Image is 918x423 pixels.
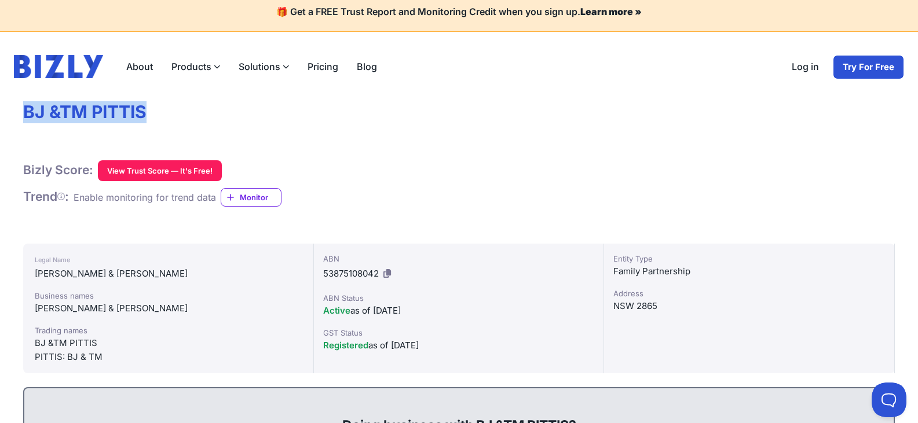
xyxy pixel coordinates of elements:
[323,253,595,264] div: ABN
[323,339,595,352] div: as of [DATE]
[872,382,906,417] iframe: Toggle Customer Support
[162,55,229,78] label: Products
[323,305,350,316] span: Active
[14,6,904,17] h4: 🎁 Get a FREE Trust Report and Monitoring Credit when you sign up.
[613,253,885,264] div: Entity Type
[35,267,302,281] div: [PERSON_NAME] & [PERSON_NAME]
[14,55,103,78] img: bizly_logo.svg
[323,327,595,339] div: GST Status
[613,288,885,299] div: Address
[782,55,828,79] a: Log in
[323,292,595,304] div: ABN Status
[580,6,642,17] a: Learn more »
[613,264,885,278] div: Family Partnership
[613,299,885,313] div: NSW 2865
[23,163,93,178] h1: Bizly Score:
[35,350,302,364] div: PITTIS: BJ & TM
[348,55,386,78] a: Blog
[35,253,302,267] div: Legal Name
[117,55,162,78] a: About
[221,188,281,207] a: Monitor
[74,190,216,204] div: Enable monitoring for trend data
[298,55,348,78] a: Pricing
[323,268,379,279] span: 53875108042
[35,301,302,315] div: [PERSON_NAME] & [PERSON_NAME]
[240,192,281,203] span: Monitor
[323,304,595,318] div: as of [DATE]
[35,336,302,350] div: BJ &TM PITTIS
[23,101,895,123] h1: BJ &TM PITTIS
[98,160,222,181] button: View Trust Score — It's Free!
[229,55,298,78] label: Solutions
[35,325,302,336] div: Trading names
[323,340,368,351] span: Registered
[23,189,69,204] span: Trend :
[833,55,904,79] a: Try For Free
[35,290,302,301] div: Business names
